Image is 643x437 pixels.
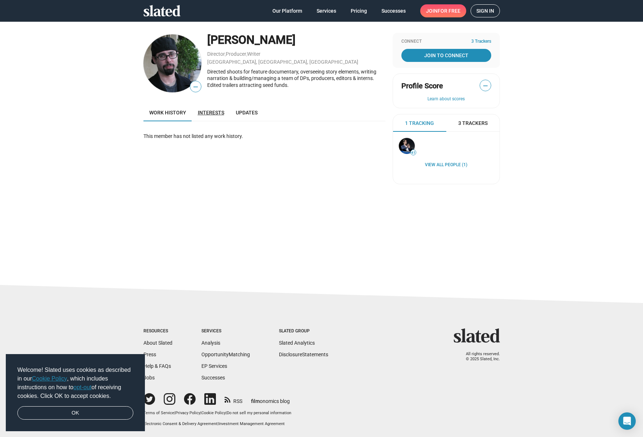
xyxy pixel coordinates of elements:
[279,328,328,334] div: Slated Group
[399,138,415,154] img: Stephan Paternot
[143,363,171,369] a: Help & FAQs
[207,59,358,65] a: [GEOGRAPHIC_DATA], [GEOGRAPHIC_DATA], [GEOGRAPHIC_DATA]
[279,352,328,357] a: DisclosureStatements
[246,52,247,56] span: ,
[225,52,226,56] span: ,
[143,340,172,346] a: About Slated
[403,49,490,62] span: Join To Connect
[143,411,174,415] a: Terms of Service
[143,352,156,357] a: Press
[192,104,230,121] a: Interests
[236,110,258,115] span: Updates
[201,352,250,357] a: OpportunityMatching
[401,81,443,91] span: Profile Score
[247,51,260,57] a: Writer
[207,32,385,48] div: [PERSON_NAME]
[230,104,263,121] a: Updates
[17,406,133,420] a: dismiss cookie message
[618,412,636,430] div: Open Intercom Messenger
[226,51,246,57] a: Producer
[201,363,227,369] a: EP Services
[207,68,385,89] div: Directed shoots for feature documentary, overseeing story elements, writing narration & building/...
[143,104,192,121] a: Work history
[267,4,308,17] a: Our Platform
[6,354,145,432] div: cookieconsent
[317,4,336,17] span: Services
[225,394,242,405] a: RSS
[32,375,67,382] a: Cookie Policy
[420,4,466,17] a: Joinfor free
[175,411,200,415] a: Privacy Policy
[201,328,250,334] div: Services
[401,39,491,45] div: Connect
[425,162,467,168] a: View all People (1)
[174,411,175,415] span: |
[426,4,460,17] span: Join
[217,421,218,426] span: |
[381,4,406,17] span: Successes
[74,384,92,390] a: opt-out
[201,375,225,381] a: Successes
[438,4,460,17] span: for free
[471,39,491,45] span: 3 Trackers
[476,5,494,17] span: Sign in
[198,110,224,115] span: Interests
[218,421,285,426] a: Investment Management Agreement
[401,96,491,102] button: Learn about scores
[143,328,172,334] div: Resources
[405,120,434,127] span: 1 Tracking
[411,151,416,155] span: 41
[143,34,201,92] img: Adam Salkin
[351,4,367,17] span: Pricing
[458,120,488,127] span: 3 Trackers
[226,411,227,415] span: |
[200,411,201,415] span: |
[207,51,225,57] a: Director
[251,398,260,404] span: film
[251,392,290,405] a: filmonomics blog
[143,133,385,140] div: This member has not listed any work history.
[201,340,220,346] a: Analysis
[143,421,217,426] a: Electronic Consent & Delivery Agreement
[17,366,133,400] span: Welcome! Slated uses cookies as described in our , which includes instructions on how to of recei...
[227,411,291,416] button: Do not sell my personal information
[376,4,412,17] a: Successes
[272,4,302,17] span: Our Platform
[201,411,226,415] a: Cookie Policy
[480,81,491,91] span: —
[149,110,186,115] span: Work history
[143,375,155,381] a: Jobs
[279,340,315,346] a: Slated Analytics
[458,352,500,362] p: All rights reserved. © 2025 Slated, Inc.
[190,82,201,92] span: —
[401,49,491,62] a: Join To Connect
[471,4,500,17] a: Sign in
[311,4,342,17] a: Services
[345,4,373,17] a: Pricing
